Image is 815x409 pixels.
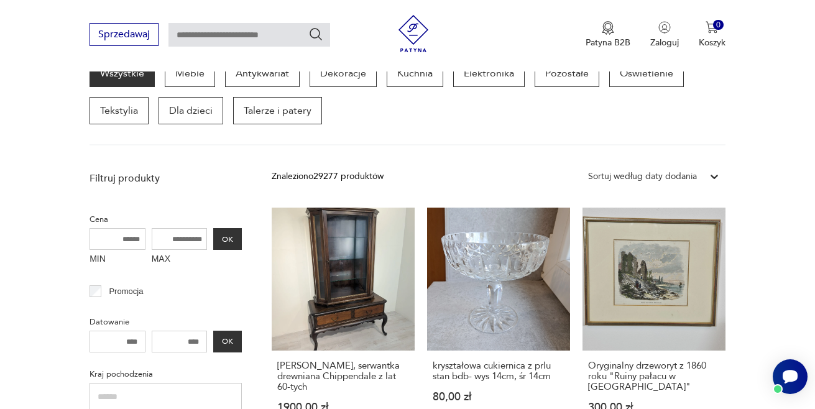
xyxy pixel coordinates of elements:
[773,359,808,394] iframe: Smartsupp widget button
[225,60,300,87] a: Antykwariat
[588,361,720,392] h3: Oryginalny drzeworyt z 1860 roku "Ruiny pałacu w [GEOGRAPHIC_DATA]"
[90,213,242,226] p: Cena
[310,60,377,87] a: Dekoracje
[90,60,155,87] a: Wszystkie
[658,21,671,34] img: Ikonka użytkownika
[233,97,322,124] a: Talerze i patery
[308,27,323,42] button: Szukaj
[213,331,242,352] button: OK
[586,21,630,48] a: Ikona medaluPatyna B2B
[159,97,223,124] a: Dla dzieci
[650,37,679,48] p: Zaloguj
[90,97,149,124] a: Tekstylia
[90,31,159,40] a: Sprzedawaj
[609,60,684,87] a: Oświetlenie
[277,361,409,392] h3: [PERSON_NAME], serwantka drewniana Chippendale z lat 60-tych
[713,20,724,30] div: 0
[650,21,679,48] button: Zaloguj
[213,228,242,250] button: OK
[699,21,725,48] button: 0Koszyk
[90,172,242,185] p: Filtruj produkty
[433,361,564,382] h3: kryształowa cukiernica z prlu stan bdb- wys 14cm, śr 14cm
[453,60,525,87] a: Elektronika
[602,21,614,35] img: Ikona medalu
[90,250,145,270] label: MIN
[433,392,564,402] p: 80,00 zł
[90,367,242,381] p: Kraj pochodzenia
[387,60,443,87] a: Kuchnia
[588,170,697,183] div: Sortuj według daty dodania
[395,15,432,52] img: Patyna - sklep z meblami i dekoracjami vintage
[535,60,599,87] a: Pozostałe
[272,170,384,183] div: Znaleziono 29277 produktów
[152,250,208,270] label: MAX
[165,60,215,87] a: Meble
[699,37,725,48] p: Koszyk
[90,315,242,329] p: Datowanie
[90,23,159,46] button: Sprzedawaj
[109,285,143,298] p: Promocja
[706,21,718,34] img: Ikona koszyka
[586,21,630,48] button: Patyna B2B
[586,37,630,48] p: Patyna B2B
